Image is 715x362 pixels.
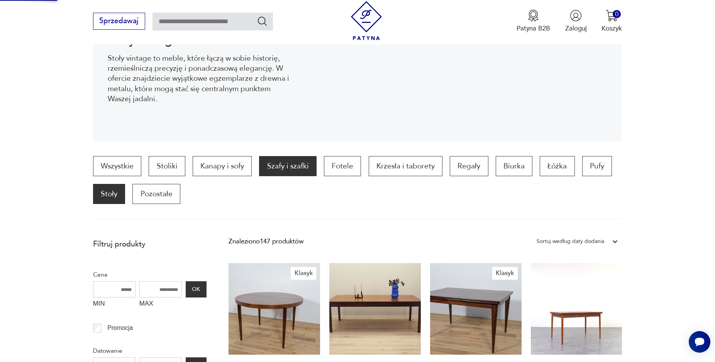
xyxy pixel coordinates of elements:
[93,239,207,249] p: Filtruj produkty
[259,156,316,176] a: Szafy i szafki
[93,19,145,25] a: Sprzedawaj
[139,297,182,312] label: MAX
[347,1,386,40] img: Patyna - sklep z meblami i dekoracjami vintage
[606,10,618,22] img: Ikona koszyka
[107,323,133,333] p: Promocja
[93,346,207,356] p: Datowanie
[132,184,180,204] a: Pozostałe
[527,10,539,22] img: Ikona medalu
[601,10,622,33] button: 0Koszyk
[517,24,550,33] p: Patyna B2B
[93,156,141,176] a: Wszystkie
[93,297,136,312] label: MIN
[108,53,290,104] p: Stoły vintage to meble, które łączą w sobie historię, rzemieślniczą precyzję i ponadczasową elega...
[93,184,125,204] a: Stoły
[565,24,587,33] p: Zaloguj
[229,236,303,246] div: Znaleziono 147 produktów
[149,156,185,176] a: Stoliki
[108,35,290,46] h1: Stoły vintage
[537,236,604,246] div: Sortuj według daty dodania
[93,13,145,30] button: Sprzedawaj
[369,156,442,176] a: Krzesła i taborety
[93,270,207,280] p: Cena
[565,10,587,33] button: Zaloguj
[517,10,550,33] button: Patyna B2B
[517,10,550,33] a: Ikona medaluPatyna B2B
[450,156,488,176] a: Regały
[570,10,582,22] img: Ikonka użytkownika
[582,156,612,176] a: Pufy
[601,24,622,33] p: Koszyk
[496,156,532,176] a: Biurka
[613,10,621,18] div: 0
[540,156,574,176] a: Łóżka
[689,331,710,353] iframe: Smartsupp widget button
[257,15,268,27] button: Szukaj
[324,156,361,176] a: Fotele
[186,281,207,297] button: OK
[193,156,252,176] a: Kanapy i sofy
